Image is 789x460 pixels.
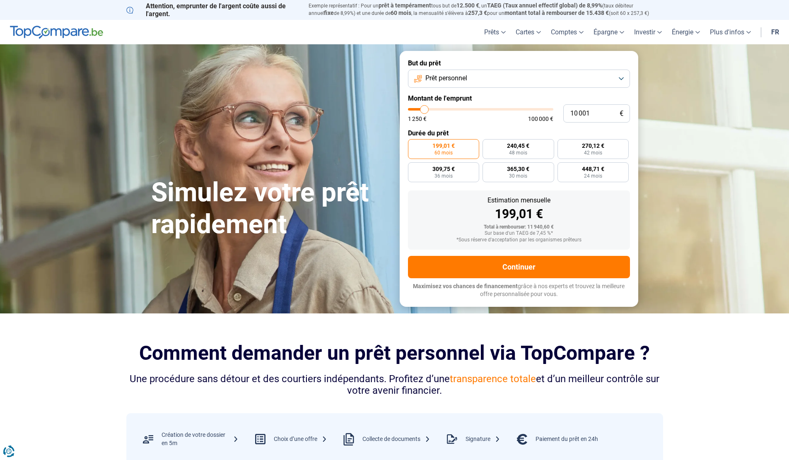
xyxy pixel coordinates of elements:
img: TopCompare [10,26,103,39]
p: Attention, emprunter de l'argent coûte aussi de l'argent. [126,2,299,18]
a: Cartes [511,20,546,44]
span: € [620,110,623,117]
div: Paiement du prêt en 24h [536,435,598,443]
span: 30 mois [509,173,527,178]
span: TAEG (Taux annuel effectif global) de 8,99% [487,2,602,9]
div: Signature [466,435,500,443]
span: 60 mois [391,10,411,16]
button: Continuer [408,256,630,278]
a: fr [766,20,784,44]
div: Une procédure sans détour et des courtiers indépendants. Profitez d’une et d’un meilleur contrôle... [126,373,663,397]
p: grâce à nos experts et trouvez la meilleure offre personnalisée pour vous. [408,282,630,299]
div: 199,01 € [415,208,623,220]
span: 257,3 € [468,10,487,16]
span: 100 000 € [528,116,553,122]
span: 1 250 € [408,116,427,122]
span: 24 mois [584,173,602,178]
h1: Simulez votre prêt rapidement [151,177,390,241]
div: Création de votre dossier en 5m [162,431,239,447]
label: But du prêt [408,59,630,67]
span: 309,75 € [432,166,455,172]
div: Estimation mensuelle [415,197,623,204]
p: Exemple représentatif : Pour un tous but de , un (taux débiteur annuel de 8,99%) et une durée de ... [309,2,663,17]
span: 48 mois [509,150,527,155]
span: 36 mois [434,173,453,178]
label: Montant de l'emprunt [408,94,630,102]
h2: Comment demander un prêt personnel via TopCompare ? [126,342,663,364]
span: prêt à tempérament [379,2,431,9]
span: fixe [324,10,334,16]
span: 12.500 € [456,2,479,9]
span: 270,12 € [582,143,604,149]
div: Total à rembourser: 11 940,60 € [415,224,623,230]
a: Épargne [589,20,629,44]
a: Comptes [546,20,589,44]
span: Maximisez vos chances de financement [413,283,518,289]
span: 448,71 € [582,166,604,172]
a: Énergie [667,20,705,44]
span: 240,45 € [507,143,529,149]
span: transparence totale [450,373,536,385]
div: *Sous réserve d'acceptation par les organismes prêteurs [415,237,623,243]
span: 42 mois [584,150,602,155]
button: Prêt personnel [408,70,630,88]
a: Prêts [479,20,511,44]
span: Prêt personnel [425,74,467,83]
a: Plus d'infos [705,20,756,44]
span: montant total à rembourser de 15.438 € [504,10,609,16]
span: 60 mois [434,150,453,155]
span: 365,30 € [507,166,529,172]
div: Collecte de documents [362,435,430,443]
a: Investir [629,20,667,44]
label: Durée du prêt [408,129,630,137]
div: Choix d’une offre [274,435,327,443]
div: Sur base d'un TAEG de 7,45 %* [415,231,623,236]
span: 199,01 € [432,143,455,149]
